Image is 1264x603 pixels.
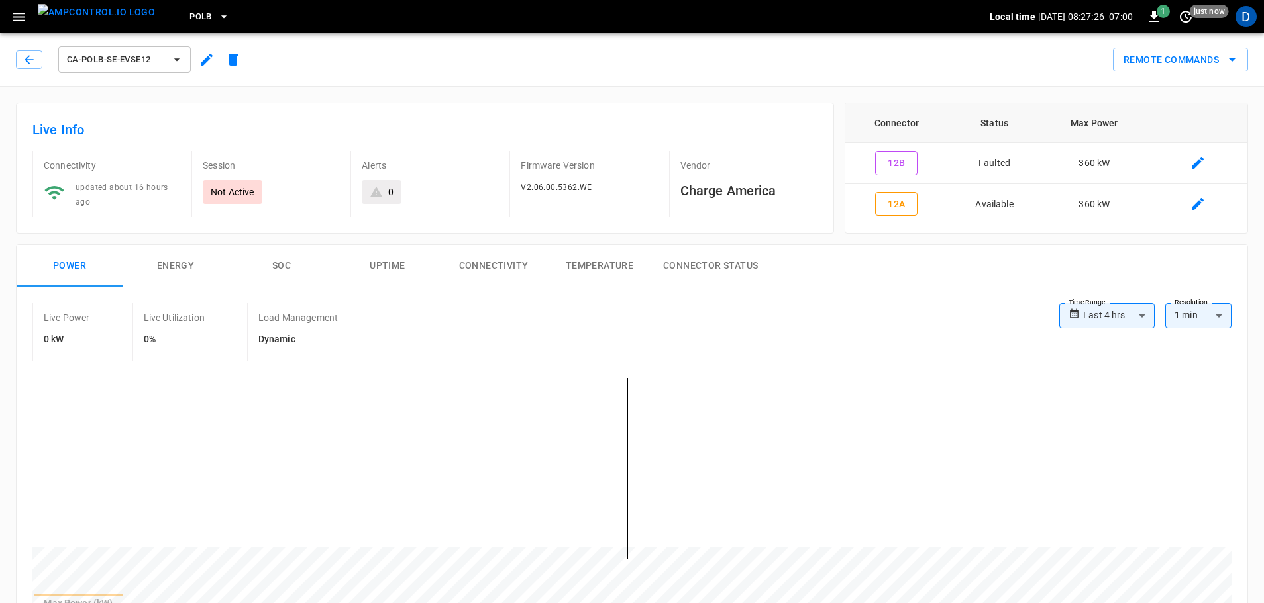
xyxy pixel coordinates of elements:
[123,245,229,287] button: Energy
[44,332,90,347] h6: 0 kW
[144,332,205,347] h6: 0%
[948,103,1041,143] th: Status
[17,245,123,287] button: Power
[521,159,658,172] p: Firmware Version
[1113,48,1248,72] button: Remote Commands
[1041,143,1148,184] td: 360 kW
[547,245,653,287] button: Temperature
[32,119,817,140] h6: Live Info
[845,103,948,143] th: Connector
[229,245,335,287] button: SOC
[1041,184,1148,225] td: 360 kW
[1038,10,1133,23] p: [DATE] 08:27:26 -07:00
[948,143,1041,184] td: Faulted
[362,159,499,172] p: Alerts
[1236,6,1257,27] div: profile-icon
[258,332,338,347] h6: Dynamic
[76,183,168,207] span: updated about 16 hours ago
[680,180,817,201] h6: Charge America
[211,185,254,199] p: Not Active
[1190,5,1229,18] span: just now
[1083,303,1155,328] div: Last 4 hrs
[1175,297,1208,308] label: Resolution
[388,185,394,199] div: 0
[1069,297,1106,308] label: Time Range
[521,183,592,192] span: V2.06.00.5362.WE
[258,311,338,324] p: Load Management
[203,159,340,172] p: Session
[1157,5,1170,18] span: 1
[845,103,1247,224] table: connector table
[1113,48,1248,72] div: remote commands options
[144,311,205,324] p: Live Utilization
[1041,103,1148,143] th: Max Power
[680,159,817,172] p: Vendor
[189,9,212,24] span: PoLB
[1175,6,1196,27] button: set refresh interval
[990,10,1035,23] p: Local time
[875,192,918,216] button: 12A
[441,245,547,287] button: Connectivity
[44,311,90,324] p: Live Power
[653,245,768,287] button: Connector Status
[335,245,441,287] button: Uptime
[44,159,181,172] p: Connectivity
[58,46,191,73] button: ca-polb-se-evse12
[1165,303,1232,328] div: 1 min
[875,151,918,175] button: 12B
[948,184,1041,225] td: Available
[184,4,235,30] button: PoLB
[38,4,155,21] img: ampcontrol.io logo
[67,52,165,68] span: ca-polb-se-evse12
